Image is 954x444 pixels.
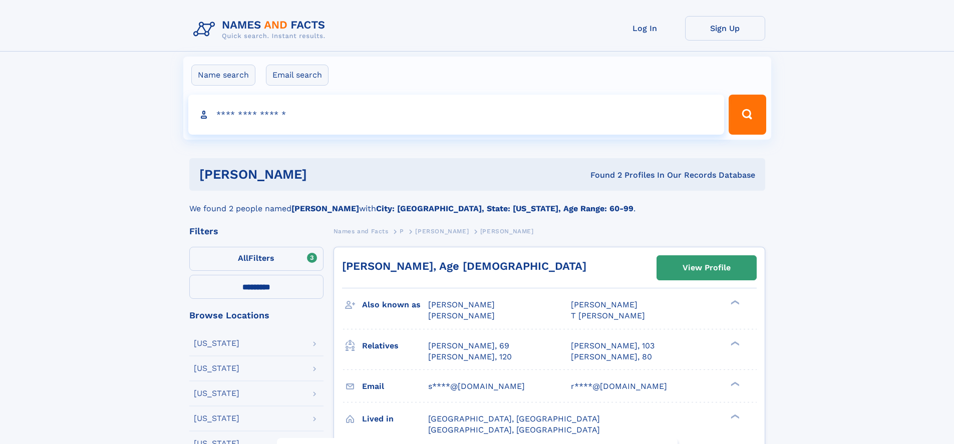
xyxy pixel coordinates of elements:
[683,256,731,279] div: View Profile
[362,337,428,354] h3: Relatives
[605,16,685,41] a: Log In
[376,204,633,213] b: City: [GEOGRAPHIC_DATA], State: [US_STATE], Age Range: 60-99
[266,65,329,86] label: Email search
[194,339,239,347] div: [US_STATE]
[571,311,645,320] span: T [PERSON_NAME]
[428,425,600,434] span: [GEOGRAPHIC_DATA], [GEOGRAPHIC_DATA]
[194,389,239,397] div: [US_STATE]
[189,16,334,43] img: Logo Names and Facts
[685,16,765,41] a: Sign Up
[291,204,359,213] b: [PERSON_NAME]
[449,170,755,181] div: Found 2 Profiles In Our Records Database
[199,168,449,181] h1: [PERSON_NAME]
[728,340,740,346] div: ❯
[571,351,652,362] a: [PERSON_NAME], 80
[571,340,655,351] a: [PERSON_NAME], 103
[238,253,248,263] span: All
[334,225,389,237] a: Names and Facts
[657,256,756,280] a: View Profile
[189,311,324,320] div: Browse Locations
[428,300,495,309] span: [PERSON_NAME]
[189,191,765,215] div: We found 2 people named with .
[362,296,428,313] h3: Also known as
[415,228,469,235] span: [PERSON_NAME]
[415,225,469,237] a: [PERSON_NAME]
[428,311,495,320] span: [PERSON_NAME]
[400,228,404,235] span: P
[194,414,239,422] div: [US_STATE]
[362,378,428,395] h3: Email
[428,351,512,362] a: [PERSON_NAME], 120
[400,225,404,237] a: P
[342,260,586,272] a: [PERSON_NAME], Age [DEMOGRAPHIC_DATA]
[189,247,324,271] label: Filters
[728,413,740,419] div: ❯
[728,299,740,306] div: ❯
[428,414,600,423] span: [GEOGRAPHIC_DATA], [GEOGRAPHIC_DATA]
[480,228,534,235] span: [PERSON_NAME]
[362,410,428,427] h3: Lived in
[728,380,740,387] div: ❯
[571,300,638,309] span: [PERSON_NAME]
[188,95,725,135] input: search input
[191,65,255,86] label: Name search
[428,340,509,351] a: [PERSON_NAME], 69
[194,364,239,372] div: [US_STATE]
[189,227,324,236] div: Filters
[729,95,766,135] button: Search Button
